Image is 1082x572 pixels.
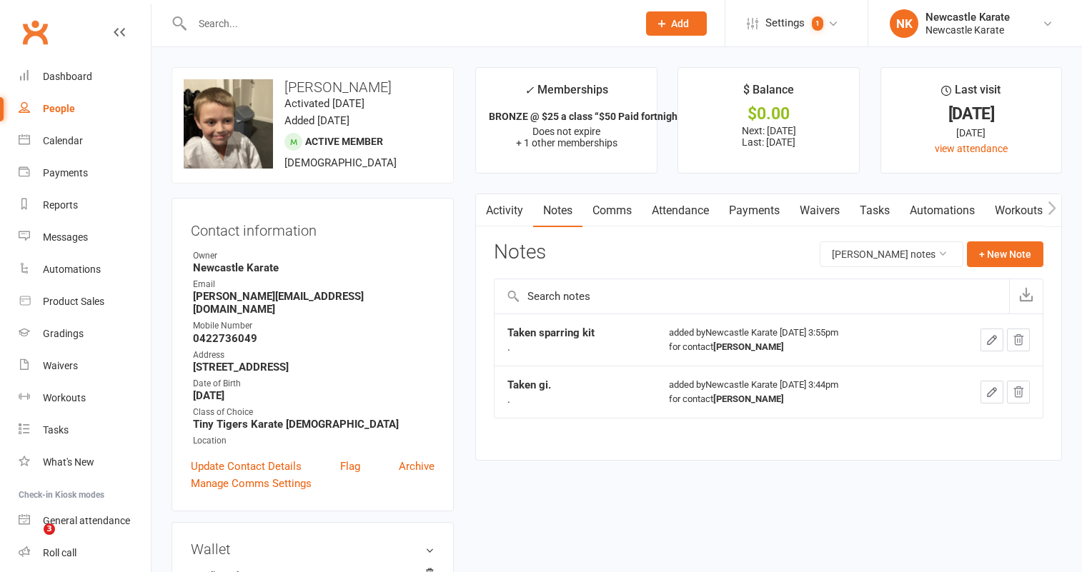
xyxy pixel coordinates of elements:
[525,81,608,107] div: Memberships
[669,340,922,354] div: for contact
[193,348,435,362] div: Address
[516,137,617,149] span: + 1 other memberships
[193,389,435,402] strong: [DATE]
[19,505,151,537] a: General attendance kiosk mode
[19,446,151,478] a: What's New
[19,382,151,414] a: Workouts
[43,103,75,114] div: People
[193,406,435,419] div: Class of Choice
[184,79,273,169] img: image1753681663.png
[44,523,55,535] span: 3
[669,378,922,406] div: added by Newcastle Karate [DATE] 3:44pm
[476,194,533,227] a: Activity
[43,264,101,275] div: Automations
[43,71,92,82] div: Dashboard
[671,18,689,29] span: Add
[525,84,534,97] i: ✓
[191,458,302,475] a: Update Contact Details
[43,135,83,146] div: Calendar
[19,125,151,157] a: Calendar
[193,377,435,391] div: Date of Birth
[19,157,151,189] a: Payments
[43,231,88,243] div: Messages
[812,16,823,31] span: 1
[193,249,435,263] div: Owner
[43,167,88,179] div: Payments
[17,14,53,50] a: Clubworx
[900,194,985,227] a: Automations
[494,241,546,267] h3: Notes
[191,475,312,492] a: Manage Comms Settings
[188,14,627,34] input: Search...
[19,189,151,221] a: Reports
[507,378,551,391] strong: Taken gi.
[925,11,1010,24] div: Newcastle Karate
[193,278,435,291] div: Email
[985,194,1053,227] a: Workouts
[894,106,1048,121] div: [DATE]
[193,332,435,345] strong: 0422736049
[193,418,435,431] strong: Tiny Tigers Karate [DEMOGRAPHIC_DATA]
[43,328,84,339] div: Gradings
[935,143,1008,154] a: view attendance
[19,350,151,382] a: Waivers
[507,392,643,406] div: .
[691,106,845,121] div: $0.00
[19,221,151,254] a: Messages
[284,156,397,169] span: [DEMOGRAPHIC_DATA]
[646,11,707,36] button: Add
[941,81,1001,106] div: Last visit
[43,296,104,307] div: Product Sales
[765,7,805,39] span: Settings
[925,24,1010,36] div: Newcastle Karate
[713,393,784,404] strong: [PERSON_NAME]
[850,194,900,227] a: Tasks
[14,523,49,558] iframe: Intercom live chat
[19,414,151,446] a: Tasks
[669,392,922,406] div: for contact
[19,537,151,569] a: Roll call
[284,114,349,127] time: Added [DATE]
[43,547,76,558] div: Roll call
[507,326,595,339] strong: Taken sparring kit
[191,217,435,239] h3: Contact information
[894,125,1048,141] div: [DATE]
[642,194,719,227] a: Attendance
[582,194,642,227] a: Comms
[790,194,850,227] a: Waivers
[713,341,784,352] strong: [PERSON_NAME]
[19,93,151,125] a: People
[489,111,697,122] strong: BRONZE @ $25 a class “$50 Paid fortnightly...
[19,254,151,286] a: Automations
[284,97,364,110] time: Activated [DATE]
[191,541,435,557] h3: Wallet
[340,458,360,475] a: Flag
[399,458,435,475] a: Archive
[691,125,845,148] p: Next: [DATE] Last: [DATE]
[43,424,69,436] div: Tasks
[495,279,1009,313] input: Search notes
[43,360,78,371] div: Waivers
[193,319,435,333] div: Mobile Number
[193,261,435,274] strong: Newcastle Karate
[890,9,918,38] div: NK
[43,392,86,403] div: Workouts
[19,61,151,93] a: Dashboard
[193,434,435,448] div: Location
[19,318,151,350] a: Gradings
[820,241,963,267] button: [PERSON_NAME] notes
[719,194,790,227] a: Payments
[19,286,151,318] a: Product Sales
[669,326,922,354] div: added by Newcastle Karate [DATE] 3:55pm
[967,241,1043,267] button: + New Note
[43,456,94,468] div: What's New
[43,199,78,211] div: Reports
[507,340,643,354] div: .
[184,79,442,95] h3: [PERSON_NAME]
[305,136,383,147] span: Active member
[743,81,794,106] div: $ Balance
[193,361,435,373] strong: [STREET_ADDRESS]
[533,194,582,227] a: Notes
[43,515,130,526] div: General attendance
[532,126,600,137] span: Does not expire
